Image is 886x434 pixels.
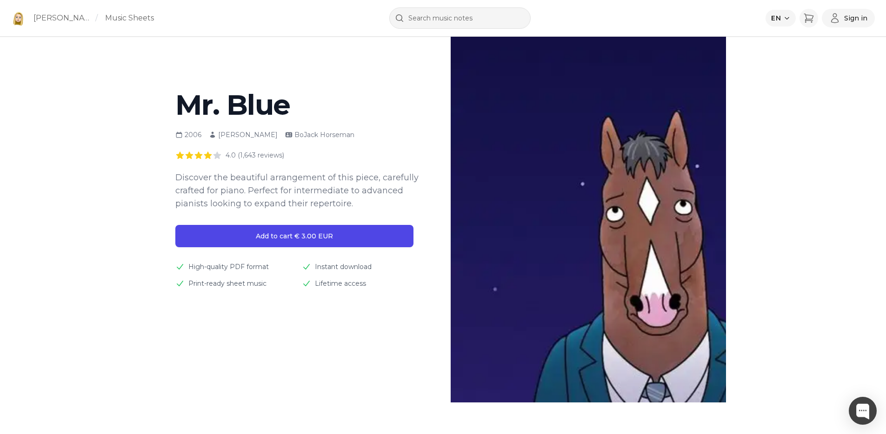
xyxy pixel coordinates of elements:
button: Cart [799,9,818,27]
img: Mr. Blue [451,4,726,402]
span: Lifetime access [315,279,366,288]
a: [PERSON_NAME] [33,13,92,24]
span: High-quality PDF format [188,262,269,271]
button: Sign in [822,9,875,27]
span: Mr. Blue [175,88,290,122]
span: Instant download [315,262,372,271]
span: / [95,13,98,24]
p: 4.0 (1,643 reviews) [226,151,284,160]
span: Sign in [844,13,867,23]
a: Music Sheets [105,13,154,24]
div: BoJack Horseman [285,130,354,139]
button: Select language [766,10,796,26]
img: Kate Maystrova [11,11,26,26]
input: Search music notes [389,7,531,29]
button: Add to cart € 3.00 EUR [175,225,413,247]
div: [PERSON_NAME] [209,130,278,139]
p: Discover the beautiful arrangement of this piece, carefully crafted for piano. Perfect for interm... [175,171,421,210]
span: EN [771,13,781,23]
div: 2006 [175,130,201,139]
span: Print-ready sheet music [188,279,266,288]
